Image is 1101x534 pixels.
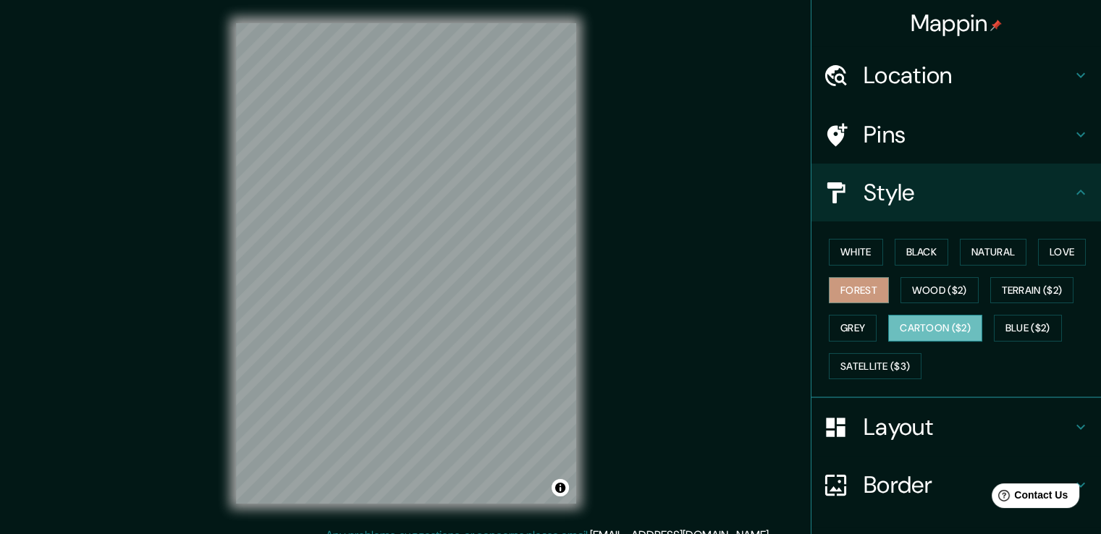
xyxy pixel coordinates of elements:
div: Location [811,46,1101,104]
h4: Style [864,178,1072,207]
h4: Pins [864,120,1072,149]
img: pin-icon.png [990,20,1002,31]
button: Grey [829,315,877,342]
h4: Location [864,61,1072,90]
button: Love [1038,239,1086,266]
h4: Mappin [911,9,1003,38]
div: Border [811,456,1101,514]
button: White [829,239,883,266]
h4: Border [864,470,1072,499]
canvas: Map [236,23,576,504]
button: Terrain ($2) [990,277,1074,304]
button: Blue ($2) [994,315,1062,342]
h4: Layout [864,412,1072,441]
button: Cartoon ($2) [888,315,982,342]
button: Satellite ($3) [829,353,921,380]
button: Toggle attribution [552,479,569,496]
button: Forest [829,277,889,304]
button: Black [895,239,949,266]
iframe: Help widget launcher [972,478,1085,518]
button: Wood ($2) [900,277,979,304]
div: Style [811,164,1101,221]
button: Natural [960,239,1026,266]
div: Layout [811,398,1101,456]
div: Pins [811,106,1101,164]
